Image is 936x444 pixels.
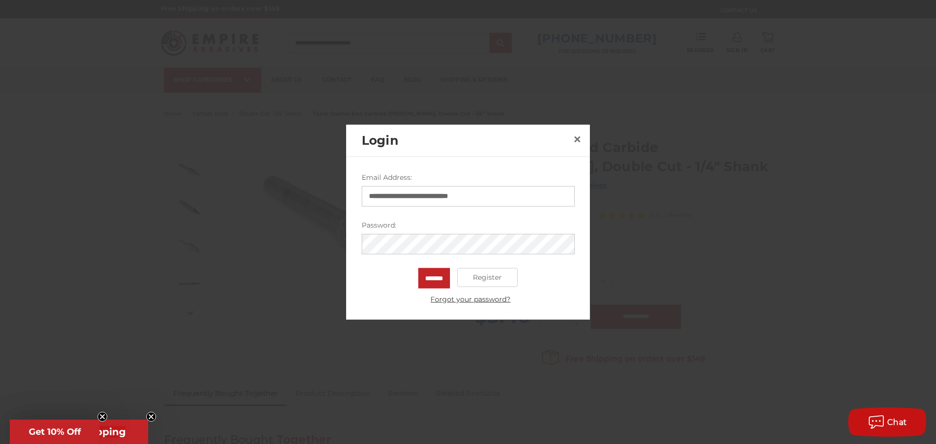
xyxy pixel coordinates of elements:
[367,294,574,304] a: Forgot your password?
[10,420,148,444] div: Get Free ShippingClose teaser
[10,420,99,444] div: Get 10% OffClose teaser
[848,407,926,437] button: Chat
[573,130,582,149] span: ×
[362,220,575,230] label: Password:
[569,132,585,147] a: Close
[362,172,575,182] label: Email Address:
[146,412,156,422] button: Close teaser
[887,418,907,427] span: Chat
[97,412,107,422] button: Close teaser
[362,131,569,150] h2: Login
[29,426,81,437] span: Get 10% Off
[457,268,518,287] a: Register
